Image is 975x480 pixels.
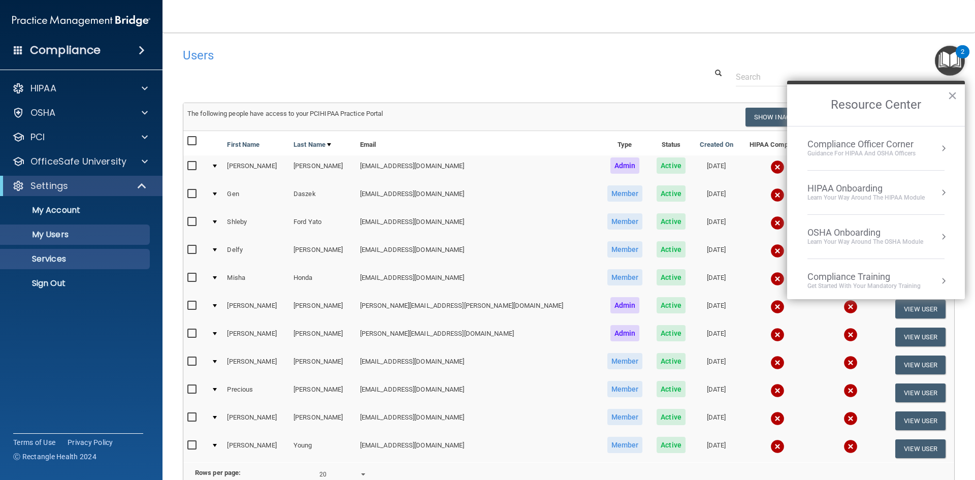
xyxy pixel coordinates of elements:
img: cross.ca9f0e7f.svg [770,244,785,258]
img: cross.ca9f0e7f.svg [770,188,785,202]
img: cross.ca9f0e7f.svg [770,160,785,174]
td: [PERSON_NAME] [223,407,289,435]
td: [EMAIL_ADDRESS][DOMAIN_NAME] [356,183,600,211]
span: Active [657,437,686,453]
p: My Users [7,230,145,240]
div: Compliance Officer Corner [807,139,916,150]
p: OSHA [30,107,56,119]
img: cross.ca9f0e7f.svg [843,411,858,426]
a: Settings [12,180,147,192]
a: Created On [700,139,733,151]
span: Active [657,185,686,202]
td: [DATE] [692,295,740,323]
span: Member [607,381,643,397]
td: [EMAIL_ADDRESS][DOMAIN_NAME] [356,239,600,267]
h2: Resource Center [787,84,965,126]
span: Active [657,409,686,425]
span: Admin [610,157,640,174]
th: Status [650,131,693,155]
td: [DATE] [692,351,740,379]
img: PMB logo [12,11,150,31]
div: HIPAA Onboarding [807,183,925,194]
button: View User [895,328,946,346]
td: [DATE] [692,155,740,183]
td: [PERSON_NAME] [223,295,289,323]
th: Email [356,131,600,155]
span: Active [657,297,686,313]
div: Compliance Training [807,271,921,282]
button: View User [895,411,946,430]
td: [DATE] [692,407,740,435]
a: OfficeSafe University [12,155,148,168]
td: [EMAIL_ADDRESS][DOMAIN_NAME] [356,407,600,435]
div: 2 [961,52,964,65]
a: Privacy Policy [68,437,113,447]
td: Delfy [223,239,289,267]
p: Services [7,254,145,264]
td: [PERSON_NAME] [223,351,289,379]
b: Rows per page: [195,469,241,476]
td: [PERSON_NAME][EMAIL_ADDRESS][PERSON_NAME][DOMAIN_NAME] [356,295,600,323]
img: cross.ca9f0e7f.svg [843,383,858,398]
span: Admin [610,297,640,313]
td: Shleby [223,211,289,239]
a: Terms of Use [13,437,55,447]
td: [DATE] [692,379,740,407]
td: [EMAIL_ADDRESS][DOMAIN_NAME] [356,379,600,407]
span: Member [607,269,643,285]
td: [PERSON_NAME] [289,155,356,183]
span: The following people have access to your PCIHIPAA Practice Portal [187,110,383,117]
img: cross.ca9f0e7f.svg [770,411,785,426]
div: Resource Center [787,81,965,299]
span: Ⓒ Rectangle Health 2024 [13,452,96,462]
img: cross.ca9f0e7f.svg [843,356,858,370]
span: Member [607,213,643,230]
span: Active [657,269,686,285]
p: PCI [30,131,45,143]
img: cross.ca9f0e7f.svg [843,300,858,314]
td: [DATE] [692,183,740,211]
img: cross.ca9f0e7f.svg [770,356,785,370]
a: HIPAA [12,82,148,94]
img: cross.ca9f0e7f.svg [770,216,785,230]
td: Young [289,435,356,462]
img: cross.ca9f0e7f.svg [843,439,858,454]
td: [EMAIL_ADDRESS][DOMAIN_NAME] [356,211,600,239]
a: First Name [227,139,259,151]
td: [PERSON_NAME][EMAIL_ADDRESS][DOMAIN_NAME] [356,323,600,351]
span: Member [607,185,643,202]
img: cross.ca9f0e7f.svg [770,328,785,342]
button: View User [895,439,946,458]
td: [EMAIL_ADDRESS][DOMAIN_NAME] [356,155,600,183]
span: Active [657,353,686,369]
img: cross.ca9f0e7f.svg [770,272,785,286]
span: Active [657,241,686,258]
p: HIPAA [30,82,56,94]
th: Type [600,131,650,155]
button: Open Resource Center, 2 new notifications [935,46,965,76]
td: Honda [289,267,356,295]
span: Active [657,157,686,174]
p: Settings [30,180,68,192]
button: View User [895,383,946,402]
div: Get Started with your mandatory training [807,282,921,291]
p: My Account [7,205,145,215]
div: Learn your way around the OSHA module [807,238,923,246]
th: HIPAA Compliance [740,131,815,155]
td: [PERSON_NAME] [223,435,289,462]
td: [PERSON_NAME] [223,323,289,351]
span: Member [607,241,643,258]
span: Active [657,381,686,397]
div: Guidance for HIPAA and OSHA Officers [807,149,916,158]
td: [DATE] [692,211,740,239]
span: Active [657,325,686,341]
a: OSHA [12,107,148,119]
td: [DATE] [692,435,740,462]
span: Member [607,437,643,453]
img: cross.ca9f0e7f.svg [770,439,785,454]
span: Active [657,213,686,230]
img: cross.ca9f0e7f.svg [770,383,785,398]
td: [DATE] [692,267,740,295]
td: [PERSON_NAME] [289,351,356,379]
td: [PERSON_NAME] [289,239,356,267]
